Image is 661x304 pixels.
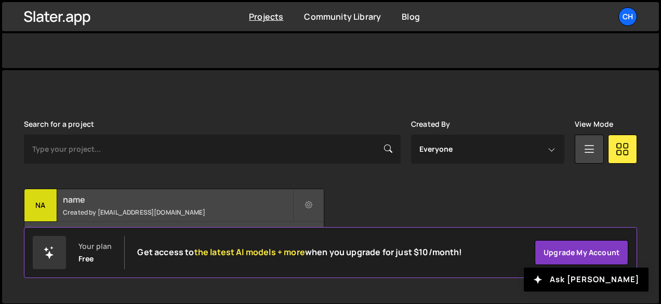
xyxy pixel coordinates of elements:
[304,11,381,22] a: Community Library
[402,11,420,22] a: Blog
[78,242,112,250] div: Your plan
[618,7,637,26] a: ch
[194,246,305,258] span: the latest AI models + more
[249,11,283,22] a: Projects
[575,120,613,128] label: View Mode
[24,189,324,254] a: na name Created by [EMAIL_ADDRESS][DOMAIN_NAME] No pages have been added to this project
[63,194,293,205] h2: name
[78,255,94,263] div: Free
[24,222,324,253] div: No pages have been added to this project
[137,247,462,257] h2: Get access to when you upgrade for just $10/month!
[24,120,94,128] label: Search for a project
[535,240,628,265] a: Upgrade my account
[524,268,649,292] button: Ask [PERSON_NAME]
[24,135,401,164] input: Type your project...
[411,120,451,128] label: Created By
[24,189,57,222] div: na
[63,208,293,217] small: Created by [EMAIL_ADDRESS][DOMAIN_NAME]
